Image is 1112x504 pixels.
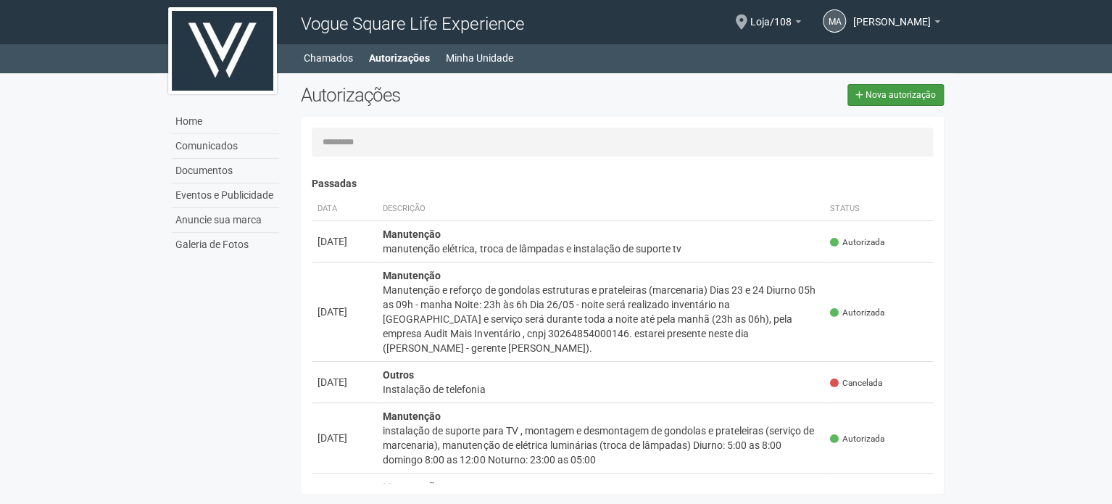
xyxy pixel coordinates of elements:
a: Chamados [304,48,353,68]
span: Cancelada [830,377,882,389]
strong: Outros [383,369,414,381]
a: Home [172,110,279,134]
div: [DATE] [318,305,371,319]
a: Anuncie sua marca [172,208,279,233]
h2: Autorizações [301,84,611,106]
div: Instalação de telefonia [383,382,818,397]
a: Minha Unidade [446,48,513,68]
strong: Manutenção [383,270,441,281]
div: [DATE] [318,234,371,249]
a: Nova autorização [847,84,944,106]
span: Loja/108 [750,2,792,28]
a: Documentos [172,159,279,183]
a: Comunicados [172,134,279,159]
a: Galeria de Fotos [172,233,279,257]
span: Mari Angela Fernandes [853,2,931,28]
span: Nova autorização [866,90,936,100]
div: [DATE] [318,375,371,389]
strong: Manutenção [383,481,441,492]
img: logo.jpg [168,7,277,94]
div: Manutenção e reforço de gondolas estruturas e prateleiras (marcenaria) Dias 23 e 24 Diurno 05h as... [383,283,818,355]
span: Autorizada [830,307,884,319]
th: Data [312,197,377,221]
div: instalação de suporte para TV , montagem e desmontagem de gondolas e prateleiras (serviço de marc... [383,424,818,467]
h4: Passadas [312,178,933,189]
a: Autorizações [369,48,430,68]
div: [DATE] [318,431,371,445]
a: MA [823,9,846,33]
span: Autorizada [830,236,884,249]
th: Status [824,197,933,221]
a: [PERSON_NAME] [853,18,940,30]
a: Loja/108 [750,18,801,30]
a: Eventos e Publicidade [172,183,279,208]
div: manutenção elétrica, troca de lâmpadas e instalação de suporte tv [383,241,818,256]
span: Autorizada [830,433,884,445]
span: Vogue Square Life Experience [301,14,523,34]
strong: Manutenção [383,228,441,240]
th: Descrição [377,197,824,221]
strong: Manutenção [383,410,441,422]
